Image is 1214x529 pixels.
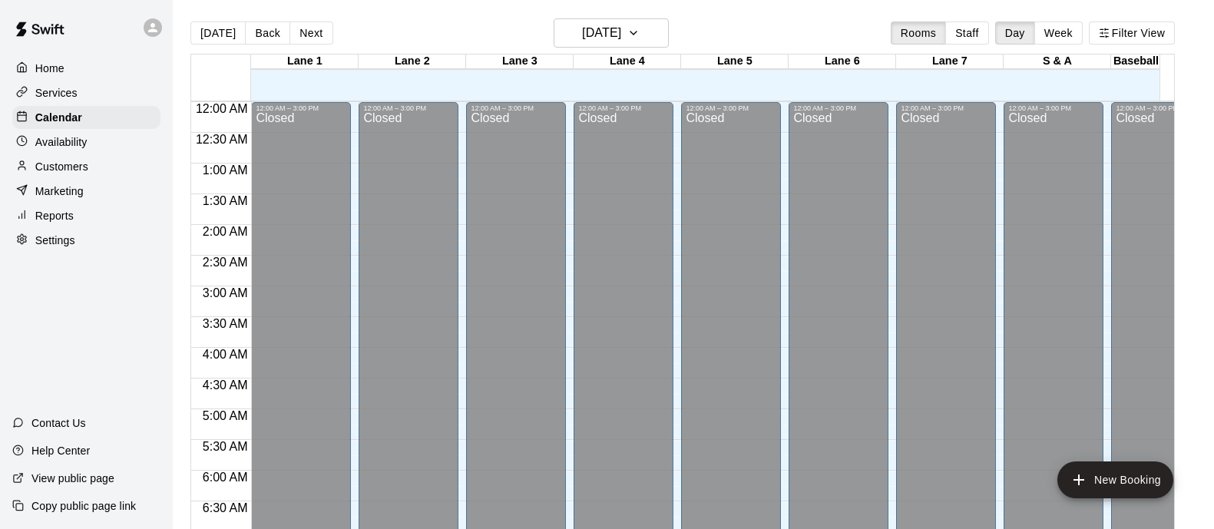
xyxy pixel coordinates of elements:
[35,183,84,199] p: Marketing
[12,180,160,203] a: Marketing
[245,21,290,45] button: Back
[199,379,252,392] span: 4:30 AM
[582,22,621,44] h6: [DATE]
[12,106,160,129] a: Calendar
[31,471,114,486] p: View public page
[199,440,252,453] span: 5:30 AM
[199,194,252,207] span: 1:30 AM
[686,104,776,112] div: 12:00 AM – 3:00 PM
[199,256,252,269] span: 2:30 AM
[35,61,65,76] p: Home
[1089,21,1175,45] button: Filter View
[31,415,86,431] p: Contact Us
[35,208,74,223] p: Reports
[995,21,1035,45] button: Day
[35,233,75,248] p: Settings
[35,110,82,125] p: Calendar
[31,498,136,514] p: Copy public page link
[199,348,252,361] span: 4:00 AM
[12,57,160,80] a: Home
[1057,461,1173,498] button: add
[1008,104,1099,112] div: 12:00 AM – 3:00 PM
[199,286,252,299] span: 3:00 AM
[12,155,160,178] a: Customers
[896,55,1004,69] div: Lane 7
[466,55,574,69] div: Lane 3
[31,443,90,458] p: Help Center
[199,317,252,330] span: 3:30 AM
[359,55,466,69] div: Lane 2
[574,55,681,69] div: Lane 4
[793,104,884,112] div: 12:00 AM – 3:00 PM
[681,55,789,69] div: Lane 5
[199,225,252,238] span: 2:00 AM
[35,159,88,174] p: Customers
[256,104,346,112] div: 12:00 AM – 3:00 PM
[1004,55,1111,69] div: S & A
[578,104,669,112] div: 12:00 AM – 3:00 PM
[471,104,561,112] div: 12:00 AM – 3:00 PM
[363,104,454,112] div: 12:00 AM – 3:00 PM
[12,204,160,227] a: Reports
[289,21,332,45] button: Next
[190,21,246,45] button: [DATE]
[199,501,252,514] span: 6:30 AM
[554,18,669,48] button: [DATE]
[891,21,946,45] button: Rooms
[199,409,252,422] span: 5:00 AM
[192,102,252,115] span: 12:00 AM
[789,55,896,69] div: Lane 6
[12,81,160,104] a: Services
[192,133,252,146] span: 12:30 AM
[199,164,252,177] span: 1:00 AM
[1034,21,1083,45] button: Week
[12,229,160,252] a: Settings
[251,55,359,69] div: Lane 1
[35,85,78,101] p: Services
[945,21,989,45] button: Staff
[1116,104,1206,112] div: 12:00 AM – 3:00 PM
[12,131,160,154] a: Availability
[199,471,252,484] span: 6:00 AM
[901,104,991,112] div: 12:00 AM – 3:00 PM
[35,134,88,150] p: Availability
